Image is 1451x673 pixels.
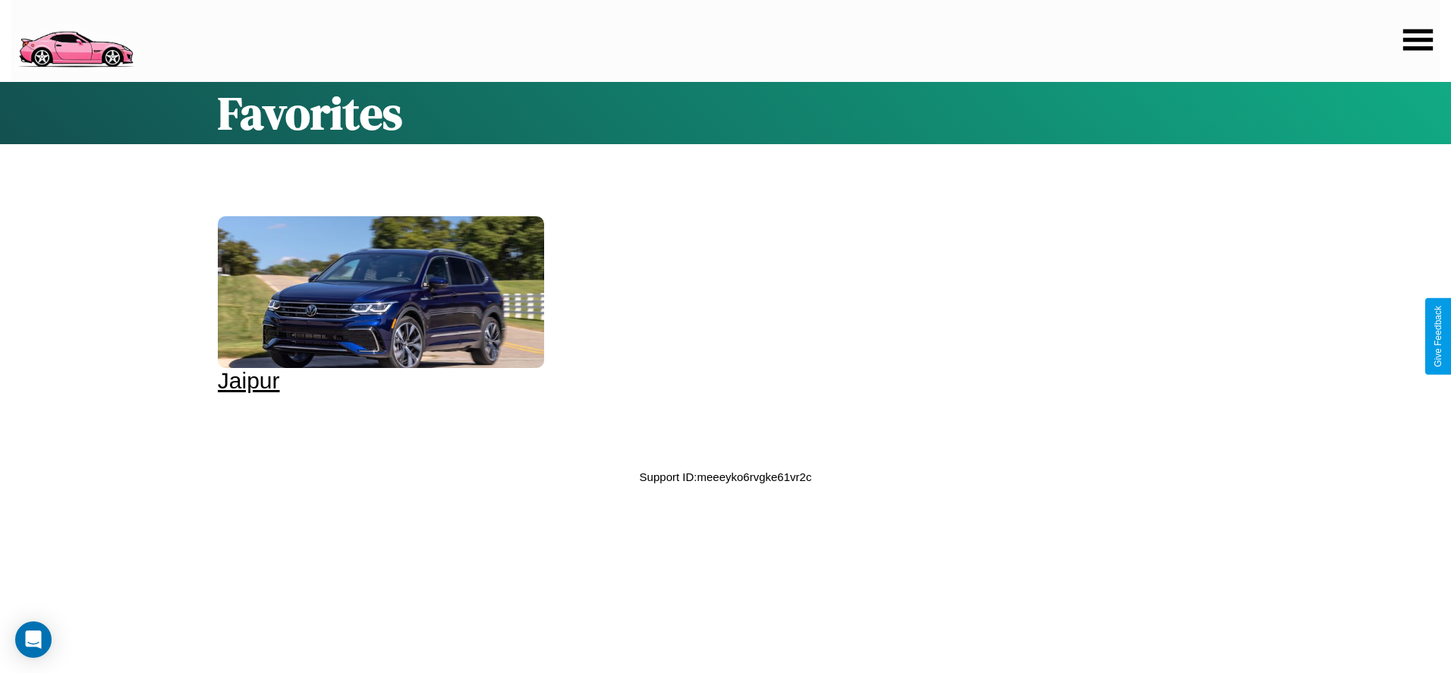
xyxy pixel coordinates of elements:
[15,621,52,658] div: Open Intercom Messenger
[640,467,812,487] p: Support ID: meeeyko6rvgke61vr2c
[218,82,1233,144] h1: Favorites
[218,368,544,394] div: Jaipur
[11,8,140,71] img: logo
[1433,306,1443,367] div: Give Feedback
